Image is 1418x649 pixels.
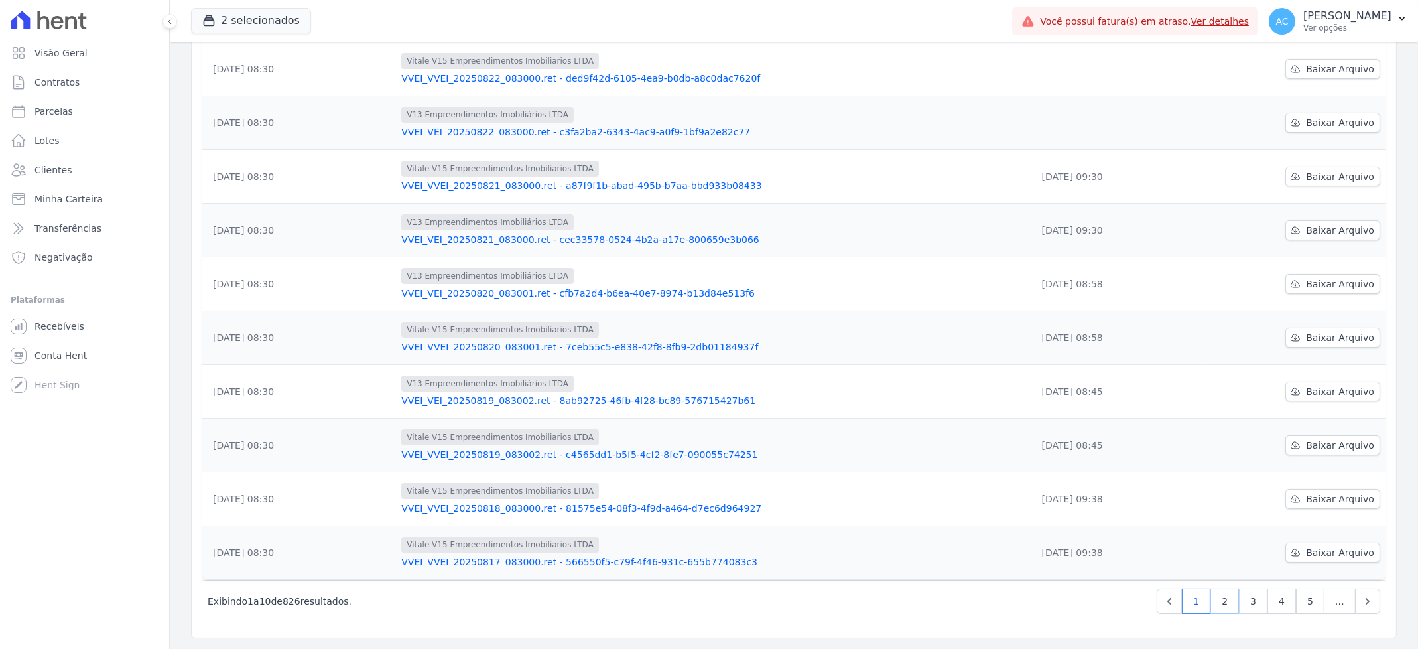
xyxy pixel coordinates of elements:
td: [DATE] 08:58 [1031,311,1206,365]
a: 3 [1239,589,1267,614]
span: AC [1276,17,1289,26]
span: Transferências [34,222,101,235]
a: VVEI_VEI_20250819_083002.ret - 8ab92725-46fb-4f28-bc89-576715427b61 [401,394,1025,407]
a: Recebíveis [5,313,164,340]
a: Baixar Arquivo [1285,489,1380,509]
td: [DATE] 08:30 [202,257,396,311]
span: Você possui fatura(s) em atraso. [1040,15,1249,29]
span: Lotes [34,134,60,147]
td: [DATE] 08:30 [202,150,396,204]
span: Baixar Arquivo [1306,170,1374,183]
a: Baixar Arquivo [1285,435,1380,455]
a: 2 [1210,589,1239,614]
span: V13 Empreendimentos Imobiliários LTDA [401,376,574,392]
span: 826 [283,596,300,607]
a: VVEI_VEI_20250820_083001.ret - cfb7a2d4-b6ea-40e7-8974-b13d84e513f6 [401,287,1025,300]
span: Minha Carteira [34,192,103,206]
td: [DATE] 08:30 [202,311,396,365]
a: Clientes [5,157,164,183]
a: Next [1355,589,1380,614]
a: VVEI_VVEI_20250821_083000.ret - a87f9f1b-abad-495b-b7aa-bbd933b08433 [401,179,1025,192]
span: 10 [259,596,271,607]
td: [DATE] 08:30 [202,365,396,419]
a: 4 [1267,589,1296,614]
a: VVEI_VVEI_20250819_083002.ret - c4565dd1-b5f5-4cf2-8fe7-090055c74251 [401,448,1025,461]
a: 5 [1296,589,1324,614]
span: Vitale V15 Empreendimentos Imobiliarios LTDA [401,161,599,177]
td: [DATE] 08:30 [202,419,396,472]
a: VVEI_VVEI_20250820_083001.ret - 7ceb55c5-e838-42f8-8fb9-2db01184937f [401,340,1025,354]
a: Baixar Arquivo [1285,167,1380,186]
a: VVEI_VVEI_20250817_083000.ret - 566550f5-c79f-4f46-931c-655b774083c3 [401,555,1025,569]
span: Baixar Arquivo [1306,439,1374,452]
span: Visão Geral [34,46,88,60]
td: [DATE] 09:38 [1031,526,1206,580]
a: Lotes [5,127,164,154]
span: Recebíveis [34,320,84,333]
span: V13 Empreendimentos Imobiliários LTDA [401,268,574,284]
span: 1 [247,596,253,607]
span: Parcelas [34,105,73,118]
span: Baixar Arquivo [1306,331,1374,344]
a: Contratos [5,69,164,96]
a: Baixar Arquivo [1285,543,1380,563]
span: Vitale V15 Empreendimentos Imobiliarios LTDA [401,429,599,445]
td: [DATE] 08:45 [1031,419,1206,472]
td: [DATE] 08:30 [202,472,396,526]
span: Vitale V15 Empreendimentos Imobiliarios LTDA [401,53,599,69]
span: Contratos [34,76,80,89]
span: V13 Empreendimentos Imobiliários LTDA [401,107,574,123]
a: Baixar Arquivo [1285,59,1380,79]
span: Baixar Arquivo [1306,277,1374,291]
span: Baixar Arquivo [1306,492,1374,506]
p: Ver opções [1303,23,1391,33]
span: Baixar Arquivo [1306,546,1374,559]
a: Baixar Arquivo [1285,328,1380,348]
td: [DATE] 08:30 [202,204,396,257]
a: Visão Geral [5,40,164,66]
a: VVEI_VEI_20250822_083000.ret - c3fa2ba2-6343-4ac9-a0f9-1bf9a2e82c77 [401,125,1025,139]
td: [DATE] 09:30 [1031,150,1206,204]
span: Vitale V15 Empreendimentos Imobiliarios LTDA [401,483,599,499]
span: Vitale V15 Empreendimentos Imobiliarios LTDA [401,322,599,338]
a: VVEI_VEI_20250821_083000.ret - cec33578-0524-4b2a-a17e-800659e3b066 [401,233,1025,246]
a: Negativação [5,244,164,271]
p: Exibindo a de resultados. [208,595,352,608]
a: Baixar Arquivo [1285,113,1380,133]
span: Baixar Arquivo [1306,116,1374,129]
span: Baixar Arquivo [1306,385,1374,398]
a: Baixar Arquivo [1285,382,1380,401]
a: Previous [1157,589,1182,614]
td: [DATE] 08:58 [1031,257,1206,311]
span: Baixar Arquivo [1306,224,1374,237]
span: Clientes [34,163,72,177]
a: Minha Carteira [5,186,164,212]
td: [DATE] 09:38 [1031,472,1206,526]
td: [DATE] 08:30 [202,42,396,96]
span: Baixar Arquivo [1306,62,1374,76]
a: Baixar Arquivo [1285,274,1380,294]
span: Vitale V15 Empreendimentos Imobiliarios LTDA [401,537,599,553]
span: V13 Empreendimentos Imobiliários LTDA [401,214,574,230]
a: Parcelas [5,98,164,125]
a: Ver detalhes [1191,16,1250,27]
button: AC [PERSON_NAME] Ver opções [1258,3,1418,40]
a: VVEI_VVEI_20250822_083000.ret - ded9f42d-6105-4ea9-b0db-a8c0dac7620f [401,72,1025,85]
td: [DATE] 08:30 [202,96,396,150]
a: Baixar Arquivo [1285,220,1380,240]
span: Conta Hent [34,349,87,362]
button: 2 selecionados [191,8,311,33]
a: Conta Hent [5,342,164,369]
td: [DATE] 08:45 [1031,365,1206,419]
a: 1 [1182,589,1210,614]
p: [PERSON_NAME] [1303,9,1391,23]
div: Plataformas [11,292,159,308]
a: Transferências [5,215,164,242]
td: [DATE] 08:30 [202,526,396,580]
span: Negativação [34,251,93,264]
span: … [1324,589,1356,614]
a: VVEI_VVEI_20250818_083000.ret - 81575e54-08f3-4f9d-a464-d7ec6d964927 [401,502,1025,515]
td: [DATE] 09:30 [1031,204,1206,257]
